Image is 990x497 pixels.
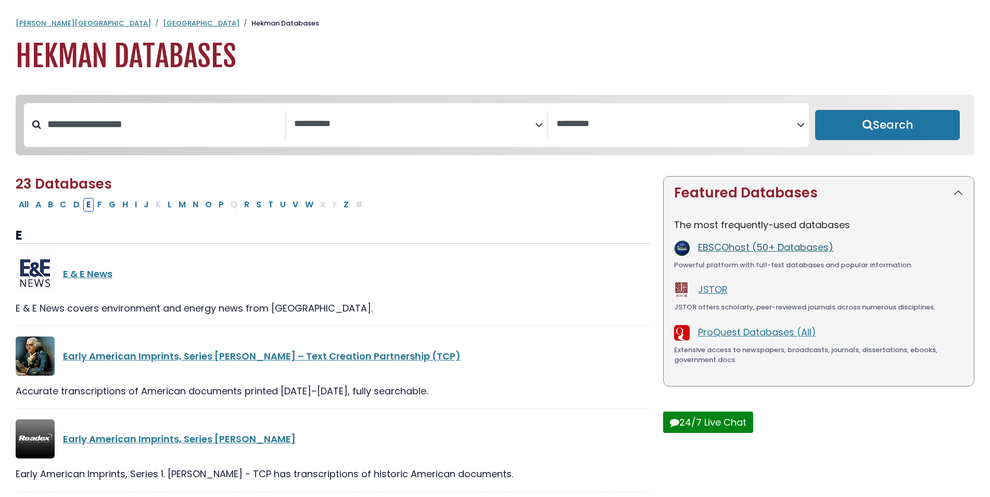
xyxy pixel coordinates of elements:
button: Filter Results O [202,198,215,212]
button: Filter Results F [94,198,105,212]
a: [GEOGRAPHIC_DATA] [163,18,239,28]
button: Filter Results V [289,198,301,212]
button: Filter Results J [141,198,152,212]
button: Submit for Search Results [815,110,960,140]
div: Alpha-list to filter by first letter of database name [16,197,367,210]
div: Early American Imprints, Series 1. [PERSON_NAME] - TCP has transcriptions of historic American do... [16,467,651,481]
button: Filter Results T [265,198,276,212]
nav: breadcrumb [16,18,974,29]
button: Filter Results I [132,198,140,212]
div: Extensive access to newspapers, broadcasts, journals, dissertations, ebooks, government docs. [674,345,963,365]
div: Powerful platform with full-text databases and popular information. [674,260,963,270]
button: Filter Results W [302,198,316,212]
button: Filter Results P [215,198,227,212]
button: Filter Results E [83,198,94,212]
h1: Hekman Databases [16,39,974,74]
div: Accurate transcriptions of American documents printed [DATE]–[DATE], fully searchable. [16,384,651,398]
button: All [16,198,32,212]
button: Filter Results L [164,198,175,212]
div: JSTOR offers scholarly, peer-reviewed journals across numerous disciplines. [674,302,963,313]
button: Filter Results A [32,198,44,212]
button: Filter Results R [241,198,252,212]
span: 23 Databases [16,175,112,193]
a: [PERSON_NAME][GEOGRAPHIC_DATA] [16,18,151,28]
h3: E [16,228,651,244]
textarea: Search [294,119,535,130]
p: The most frequently-used databases [674,218,963,232]
button: Filter Results Z [340,198,352,212]
div: E & E News covers environment and energy news from [GEOGRAPHIC_DATA]. [16,301,651,315]
button: Filter Results D [70,198,83,212]
a: Early American Imprints, Series [PERSON_NAME] – Text Creation Partnership (TCP) [63,350,461,363]
nav: Search filters [16,95,974,155]
a: EBSCOhost (50+ Databases) [698,241,833,254]
button: Filter Results G [106,198,119,212]
textarea: Search [556,119,797,130]
button: Filter Results U [277,198,289,212]
button: Filter Results C [57,198,70,212]
a: Early American Imprints, Series [PERSON_NAME] [63,432,296,445]
li: Hekman Databases [239,18,319,29]
button: 24/7 Live Chat [663,412,753,433]
button: Filter Results B [45,198,56,212]
button: Filter Results H [119,198,131,212]
button: Filter Results N [189,198,201,212]
button: Filter Results S [253,198,264,212]
a: ProQuest Databases (All) [698,326,816,339]
button: Filter Results M [175,198,189,212]
button: Featured Databases [664,177,974,209]
a: E & E News [63,267,112,280]
input: Search database by title or keyword [41,116,285,133]
a: JSTOR [698,283,728,296]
